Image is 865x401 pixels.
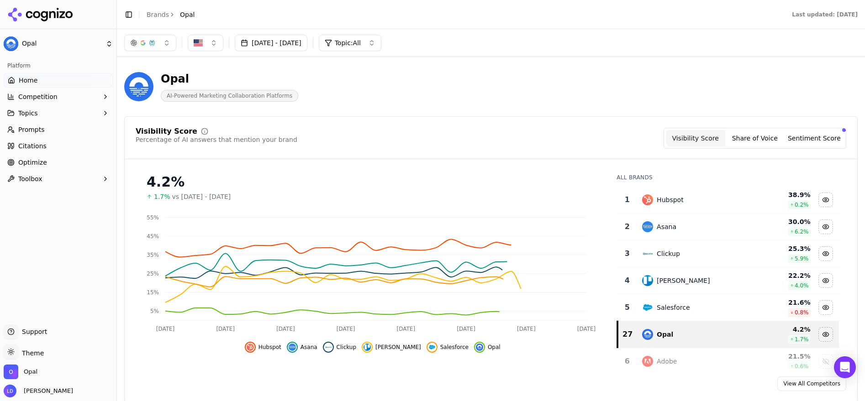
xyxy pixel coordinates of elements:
[161,90,298,102] span: AI-Powered Marketing Collaboration Platforms
[621,302,633,313] div: 5
[364,344,371,351] img: trello
[18,174,42,183] span: Toolbox
[18,158,47,167] span: Optimize
[622,329,633,340] div: 27
[136,135,297,144] div: Percentage of AI answers that mention your brand
[657,195,684,204] div: Hubspot
[18,141,47,151] span: Citations
[476,344,483,351] img: opal
[621,248,633,259] div: 3
[617,321,839,348] tr: 27opalOpal4.2%1.7%Hide opal data
[795,201,809,208] span: 0.2 %
[617,187,839,214] tr: 1hubspotHubspot38.9%0.2%Hide hubspot data
[795,228,809,235] span: 6.2 %
[161,72,298,86] div: Opal
[276,326,295,332] tspan: [DATE]
[19,76,37,85] span: Home
[474,342,501,353] button: Hide opal data
[301,344,317,351] span: Asana
[617,267,839,294] tr: 4trello[PERSON_NAME]22.2%4.0%Hide trello data
[818,193,833,207] button: Hide hubspot data
[18,92,58,101] span: Competition
[517,326,536,332] tspan: [DATE]
[617,240,839,267] tr: 3clickupClickup25.3%5.9%Hide clickup data
[375,344,421,351] span: [PERSON_NAME]
[18,327,47,336] span: Support
[335,38,361,47] span: Topic: All
[642,194,653,205] img: hubspot
[397,326,416,332] tspan: [DATE]
[136,128,197,135] div: Visibility Score
[657,249,680,258] div: Clickup
[4,122,113,137] a: Prompts
[753,325,811,334] div: 4.2 %
[325,344,332,351] img: clickup
[753,190,811,199] div: 38.9 %
[818,300,833,315] button: Hide salesforce data
[753,244,811,253] div: 25.3 %
[172,192,231,201] span: vs [DATE] - [DATE]
[428,344,436,351] img: salesforce
[642,302,653,313] img: salesforce
[287,342,317,353] button: Hide asana data
[4,89,113,104] button: Competition
[4,106,113,120] button: Topics
[818,246,833,261] button: Hide clickup data
[753,298,811,307] div: 21.6 %
[488,344,501,351] span: Opal
[147,174,598,190] div: 4.2%
[245,342,281,353] button: Hide hubspot data
[4,385,16,397] img: Lee Dussinger
[18,125,45,134] span: Prompts
[785,130,844,146] button: Sentiment Score
[22,40,102,48] span: Opal
[795,336,809,343] span: 1.7 %
[147,11,169,18] a: Brands
[18,349,44,357] span: Theme
[147,233,159,240] tspan: 45%
[147,252,159,258] tspan: 35%
[337,344,356,351] span: Clickup
[4,172,113,186] button: Toolbox
[362,342,421,353] button: Hide trello data
[4,73,113,88] a: Home
[20,387,73,395] span: [PERSON_NAME]
[24,368,37,376] span: Opal
[147,214,159,221] tspan: 55%
[657,357,677,366] div: Adobe
[642,248,653,259] img: clickup
[818,273,833,288] button: Hide trello data
[617,348,839,375] tr: 6adobeAdobe21.5%0.6%Show adobe data
[617,294,839,321] tr: 5salesforceSalesforce21.6%0.8%Hide salesforce data
[235,35,307,51] button: [DATE] - [DATE]
[147,271,159,277] tspan: 25%
[617,174,839,181] div: All Brands
[777,376,846,391] a: View All Competitors
[795,282,809,289] span: 4.0 %
[289,344,296,351] img: asana
[657,222,676,231] div: Asana
[657,330,673,339] div: Opal
[156,326,175,332] tspan: [DATE]
[154,192,170,201] span: 1.7%
[258,344,281,351] span: Hubspot
[147,10,195,19] nav: breadcrumb
[4,36,18,51] img: Opal
[795,363,809,370] span: 0.6 %
[150,308,159,314] tspan: 5%
[4,365,18,379] img: Opal
[577,326,596,332] tspan: [DATE]
[4,385,73,397] button: Open user button
[818,327,833,342] button: Hide opal data
[642,275,653,286] img: trello
[337,326,355,332] tspan: [DATE]
[440,344,469,351] span: Salesforce
[657,303,690,312] div: Salesforce
[642,221,653,232] img: asana
[753,352,811,361] div: 21.5 %
[4,365,37,379] button: Open organization switcher
[818,354,833,369] button: Show adobe data
[621,194,633,205] div: 1
[621,221,633,232] div: 2
[323,342,356,353] button: Hide clickup data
